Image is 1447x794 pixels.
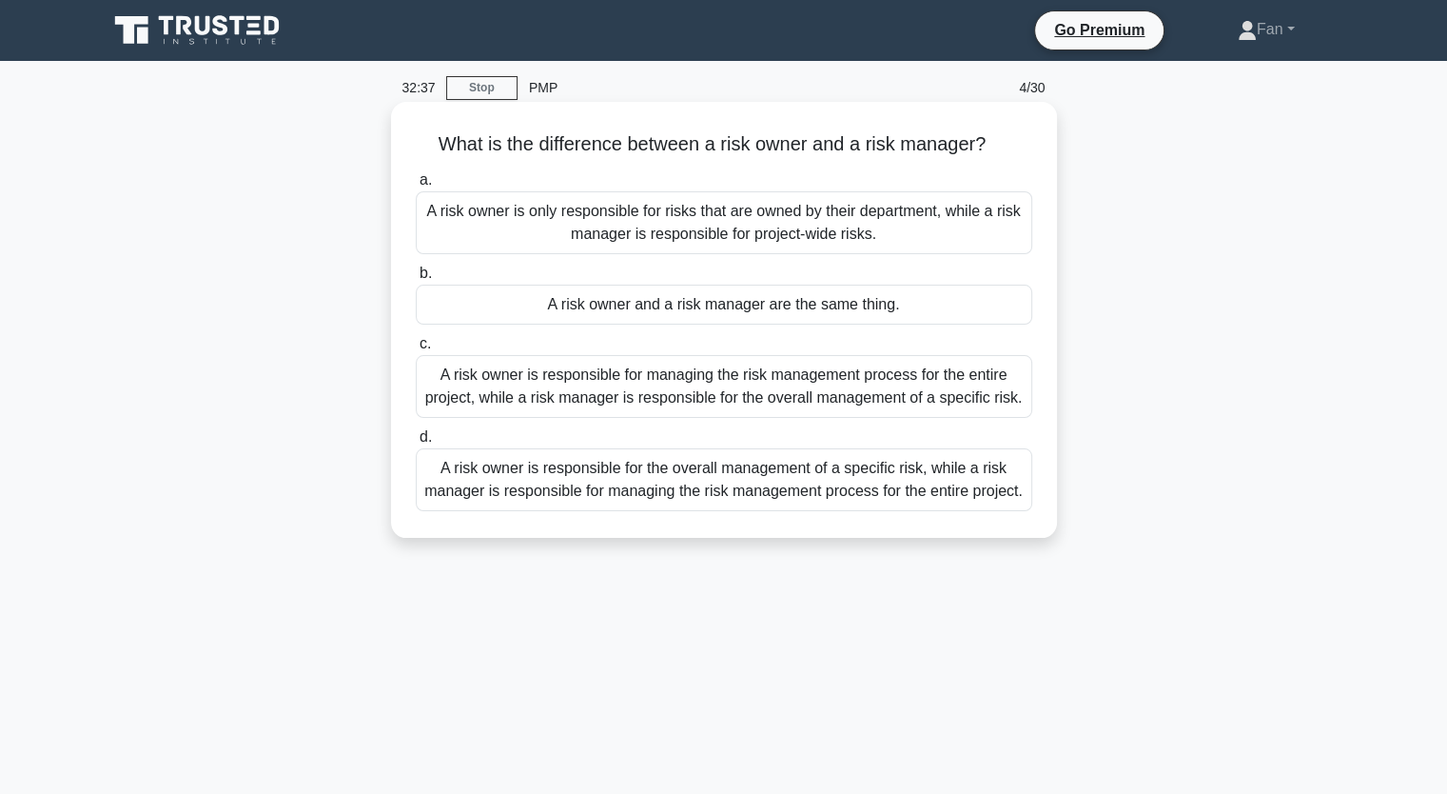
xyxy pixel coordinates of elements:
[1192,10,1340,49] a: Fan
[1043,18,1156,42] a: Go Premium
[420,171,432,188] span: a.
[416,448,1032,511] div: A risk owner is responsible for the overall management of a specific risk, while a risk manager i...
[518,69,779,107] div: PMP
[946,69,1057,107] div: 4/30
[446,76,518,100] a: Stop
[416,285,1032,325] div: A risk owner and a risk manager are the same thing.
[420,335,431,351] span: c.
[416,355,1032,418] div: A risk owner is responsible for managing the risk management process for the entire project, whil...
[416,191,1032,254] div: A risk owner is only responsible for risks that are owned by their department, while a risk manag...
[420,265,432,281] span: b.
[414,132,1034,157] h5: What is the difference between a risk owner and a risk manager?
[420,428,432,445] span: d.
[391,69,446,107] div: 32:37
